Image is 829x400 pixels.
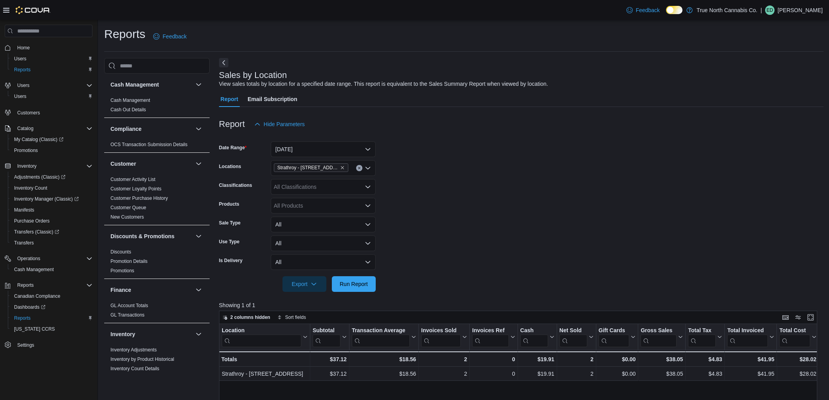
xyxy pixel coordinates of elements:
button: Export [282,276,326,292]
a: Adjustments (Classic) [8,172,96,183]
span: ED [767,5,773,15]
span: Customer Activity List [110,176,156,183]
div: $37.12 [313,355,347,364]
span: Cash Management [14,266,54,273]
a: [US_STATE] CCRS [11,324,58,334]
button: Users [14,81,33,90]
a: Customer Activity List [110,177,156,182]
button: All [271,235,376,251]
a: Settings [14,340,37,350]
span: Home [17,45,30,51]
span: Inventory Manager (Classic) [14,196,79,202]
div: Total Tax [688,327,716,347]
button: Display options [793,313,803,322]
span: Feedback [163,33,186,40]
span: Customer Purchase History [110,195,168,201]
span: Cash Management [11,265,92,274]
a: Transfers (Classic) [11,227,62,237]
button: Inventory [194,329,203,339]
img: Cova [16,6,51,14]
button: Reports [14,281,37,290]
span: Customer Loyalty Points [110,186,161,192]
span: Promotions [11,146,92,155]
span: [US_STATE] CCRS [14,326,55,332]
div: Gift Cards [599,327,630,335]
div: Subtotal [313,327,340,335]
div: Customer [104,175,210,225]
button: All [271,254,376,270]
div: Total Invoiced [727,327,768,335]
label: Date Range [219,145,247,151]
span: Inventory [17,163,36,169]
span: Reports [14,315,31,321]
div: Total Invoiced [727,327,768,347]
span: Adjustments (Classic) [11,172,92,182]
a: Purchase Orders [11,216,53,226]
span: Inventory Count [14,185,47,191]
span: Feedback [636,6,660,14]
a: Cash Out Details [110,107,146,112]
div: Invoices Ref [472,327,509,335]
div: Cash [520,327,548,347]
div: Total Cost [779,327,810,347]
div: 2 [421,369,467,378]
nav: Complex example [5,39,92,371]
button: Operations [14,254,43,263]
button: Transaction Average [352,327,416,347]
a: Reports [11,313,34,323]
span: Customers [14,107,92,117]
h1: Reports [104,26,145,42]
button: Open list of options [365,184,371,190]
a: Promotions [11,146,41,155]
span: Operations [14,254,92,263]
a: Feedback [150,29,190,44]
a: OCS Transaction Submission Details [110,142,188,147]
span: Discounts [110,249,131,255]
button: Users [8,53,96,64]
a: Transfers [11,238,37,248]
span: Cash Out Details [110,107,146,113]
span: Transfers (Classic) [14,229,59,235]
button: All [271,217,376,232]
span: Adjustments (Classic) [14,174,65,180]
button: Enter fullscreen [806,313,815,322]
div: Totals [221,355,308,364]
button: Purchase Orders [8,215,96,226]
button: Open list of options [365,203,371,209]
button: Gross Sales [641,327,683,347]
button: Customer [194,159,203,168]
a: Cash Management [110,98,150,103]
button: Catalog [2,123,96,134]
a: Inventory Count Details [110,366,159,371]
span: Settings [17,342,34,348]
div: $41.95 [727,369,774,378]
a: Canadian Compliance [11,291,63,301]
div: Subtotal [313,327,340,347]
a: Adjustments (Classic) [11,172,69,182]
div: Gross Sales [641,327,677,335]
button: Compliance [194,124,203,134]
span: Transfers [11,238,92,248]
button: Customer [110,160,192,168]
div: Gross Sales [641,327,677,347]
button: Location [222,327,308,347]
span: Sort fields [285,314,306,320]
span: Canadian Compliance [11,291,92,301]
span: Users [14,56,26,62]
button: Settings [2,339,96,351]
p: Showing 1 of 1 [219,301,824,309]
button: Operations [2,253,96,264]
div: Compliance [104,140,210,152]
button: Manifests [8,205,96,215]
div: 0 [472,355,515,364]
span: Users [11,54,92,63]
button: Reports [8,64,96,75]
span: Manifests [11,205,92,215]
span: Canadian Compliance [14,293,60,299]
span: Customers [17,110,40,116]
div: $0.00 [599,369,636,378]
input: Dark Mode [666,6,682,14]
button: [DATE] [271,141,376,157]
span: Washington CCRS [11,324,92,334]
span: Dashboards [11,302,92,312]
